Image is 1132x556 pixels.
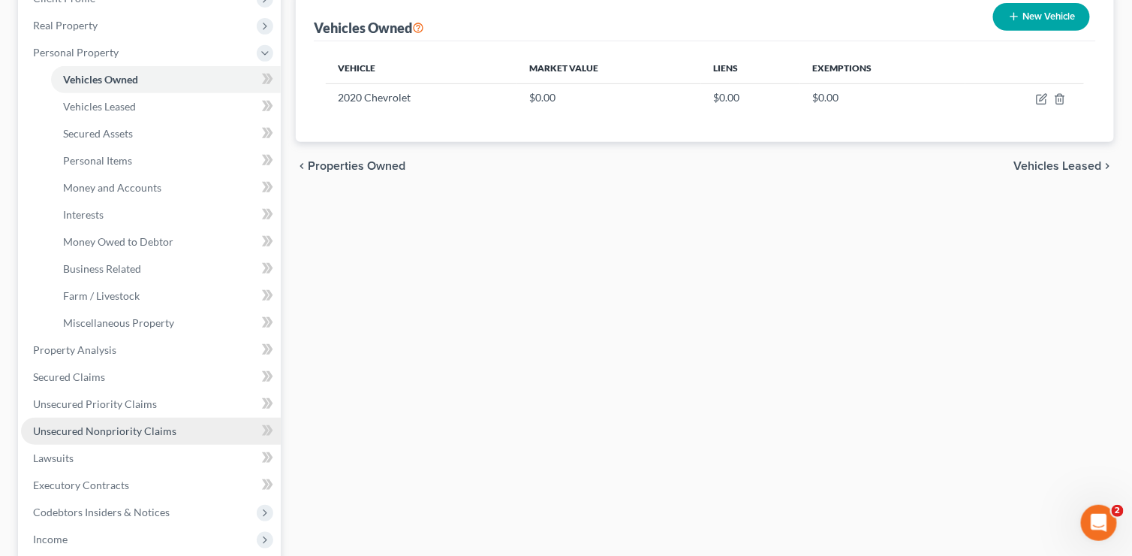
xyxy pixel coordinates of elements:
[517,53,701,83] th: Market Value
[21,364,281,391] a: Secured Claims
[21,418,281,445] a: Unsecured Nonpriority Claims
[63,208,104,221] span: Interests
[1014,160,1114,172] button: Vehicles Leased chevron_right
[63,316,174,329] span: Miscellaneous Property
[63,262,141,275] span: Business Related
[701,83,800,112] td: $0.00
[33,46,119,59] span: Personal Property
[21,472,281,499] a: Executory Contracts
[800,53,965,83] th: Exemptions
[63,154,132,167] span: Personal Items
[296,160,308,172] i: chevron_left
[296,160,405,172] button: chevron_left Properties Owned
[51,174,281,201] a: Money and Accounts
[33,452,74,464] span: Lawsuits
[63,73,138,86] span: Vehicles Owned
[701,53,800,83] th: Liens
[51,66,281,93] a: Vehicles Owned
[33,506,170,518] span: Codebtors Insiders & Notices
[51,201,281,228] a: Interests
[33,370,105,383] span: Secured Claims
[326,83,517,112] td: 2020 Chevrolet
[63,127,133,140] span: Secured Assets
[21,445,281,472] a: Lawsuits
[51,228,281,255] a: Money Owed to Debtor
[51,310,281,337] a: Miscellaneous Property
[993,3,1090,31] button: New Vehicle
[308,160,405,172] span: Properties Owned
[63,235,173,248] span: Money Owed to Debtor
[21,337,281,364] a: Property Analysis
[1081,505,1117,541] iframe: Intercom live chat
[33,397,157,410] span: Unsecured Priority Claims
[800,83,965,112] td: $0.00
[314,19,424,37] div: Vehicles Owned
[51,147,281,174] a: Personal Items
[21,391,281,418] a: Unsecured Priority Claims
[51,255,281,283] a: Business Related
[517,83,701,112] td: $0.00
[51,283,281,310] a: Farm / Livestock
[63,289,140,302] span: Farm / Livestock
[33,19,98,32] span: Real Property
[1112,505,1124,517] span: 2
[51,93,281,120] a: Vehicles Leased
[1102,160,1114,172] i: chevron_right
[33,425,176,437] span: Unsecured Nonpriority Claims
[33,343,116,356] span: Property Analysis
[1014,160,1102,172] span: Vehicles Leased
[33,533,68,545] span: Income
[326,53,517,83] th: Vehicle
[63,100,136,113] span: Vehicles Leased
[63,181,161,194] span: Money and Accounts
[33,479,129,491] span: Executory Contracts
[51,120,281,147] a: Secured Assets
